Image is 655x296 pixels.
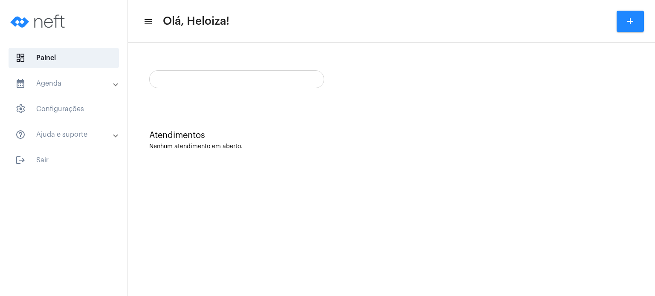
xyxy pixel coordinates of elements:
mat-icon: add [625,16,635,26]
mat-expansion-panel-header: sidenav iconAjuda e suporte [5,124,128,145]
span: Olá, Heloiza! [163,14,229,28]
span: sidenav icon [15,53,26,63]
span: Sair [9,150,119,170]
span: Painel [9,48,119,68]
img: logo-neft-novo-2.png [7,4,71,38]
div: Nenhum atendimento em aberto. [149,144,634,150]
mat-icon: sidenav icon [15,129,26,140]
span: Configurações [9,99,119,119]
mat-panel-title: Ajuda e suporte [15,129,114,140]
mat-panel-title: Agenda [15,78,114,89]
mat-icon: sidenav icon [15,78,26,89]
mat-icon: sidenav icon [15,155,26,165]
mat-expansion-panel-header: sidenav iconAgenda [5,73,128,94]
mat-icon: sidenav icon [143,17,152,27]
div: Atendimentos [149,131,634,140]
span: sidenav icon [15,104,26,114]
